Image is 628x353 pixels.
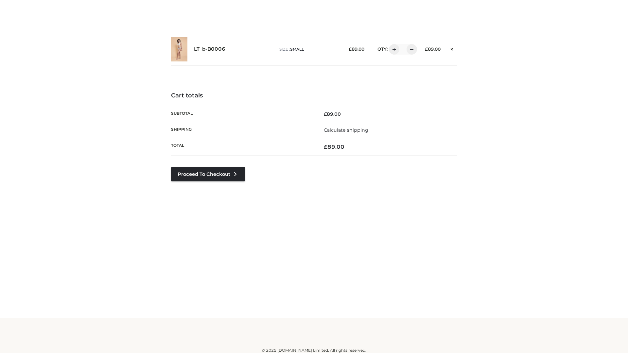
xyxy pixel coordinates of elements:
a: Proceed to Checkout [171,167,245,181]
h4: Cart totals [171,92,457,99]
span: SMALL [290,47,304,52]
bdi: 89.00 [425,46,441,52]
a: Calculate shipping [324,127,368,133]
span: £ [349,46,352,52]
th: Subtotal [171,106,314,122]
bdi: 89.00 [324,111,341,117]
p: size : [279,46,339,52]
th: Total [171,138,314,156]
bdi: 89.00 [349,46,364,52]
span: £ [425,46,428,52]
th: Shipping [171,122,314,138]
span: £ [324,143,327,150]
span: £ [324,111,327,117]
bdi: 89.00 [324,143,344,150]
a: Remove this item [447,44,457,53]
div: QTY: [371,44,415,55]
a: LT_b-B0006 [194,46,225,52]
